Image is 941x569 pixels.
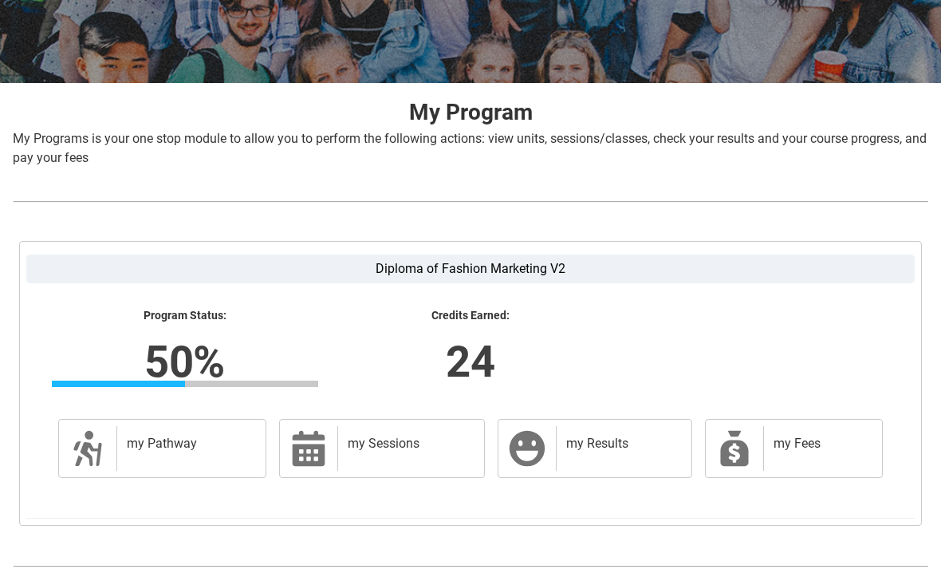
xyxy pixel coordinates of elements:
[69,429,107,468] span: Description of icon when needed
[26,255,915,283] label: Diploma of Fashion Marketing V2
[348,436,469,452] h2: my Sessions
[52,309,318,323] lightning-formatted-text: Program Status:
[13,194,928,210] img: REDU_GREY_LINE
[715,429,754,468] span: My Payments
[337,309,604,323] lightning-formatted-text: Credits Earned:
[127,436,250,452] h2: my Pathway
[498,419,691,478] a: my Results
[705,419,883,478] a: my Fees
[566,436,675,452] h2: my Results
[279,419,486,478] a: my Sessions
[58,419,266,478] a: my Pathway
[52,381,318,387] div: Progress Bar
[244,329,697,394] lightning-formatted-number: 24
[13,131,927,165] span: My Programs is your one stop module to allow you to perform the following actions: view units, se...
[409,99,533,125] strong: My Program
[774,436,866,452] h2: my Fees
